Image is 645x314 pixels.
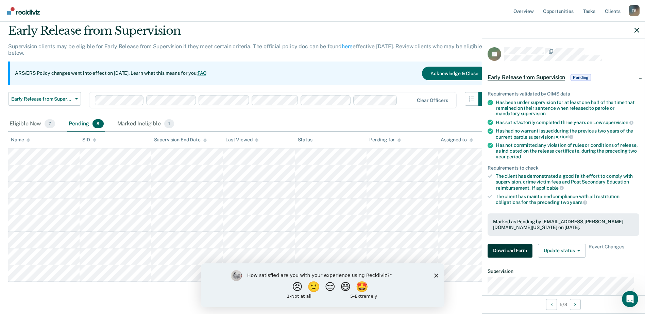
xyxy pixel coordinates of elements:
div: Requirements validated by OIMS data [488,91,639,97]
a: Navigate to form link [488,244,535,258]
span: applicable [536,185,564,191]
div: Last Viewed [225,137,258,143]
span: years [570,199,587,205]
dt: Supervision [488,268,639,274]
button: Download Form [488,244,532,258]
span: Early Release from Supervision [11,96,72,102]
div: Pending for [369,137,401,143]
div: Requirements to check [488,165,639,171]
div: SID [82,137,96,143]
div: Eligible Now [8,117,56,132]
span: Early Release from Supervision [488,74,565,81]
a: FAQ [198,70,207,76]
span: period [507,154,521,159]
div: Has had no warrant issued during the previous two years of the current parole supervision [496,128,639,140]
div: Early Release from Supervision [8,24,492,43]
div: Has been under supervision for at least one half of the time that remained on their sentence when... [496,100,639,117]
img: Recidiviz [7,7,40,15]
div: Marked Ineligible [116,117,176,132]
span: 8 [92,119,103,128]
iframe: Intercom live chat [622,291,638,307]
div: 6 / 8 [482,295,645,313]
div: Has not committed any violation of rules or conditions of release, as indicated on the release ce... [496,142,639,159]
div: Clear officers [417,98,448,103]
div: Name [11,137,30,143]
button: Next Opportunity [570,299,581,310]
span: 7 [45,119,55,128]
button: Update status [538,244,586,258]
span: supervision [521,111,546,116]
button: Acknowledge & Close [422,67,487,80]
div: Marked as Pending by [EMAIL_ADDRESS][PERSON_NAME][DOMAIN_NAME][US_STATE] on [DATE]. [493,219,634,230]
div: Assigned to [441,137,473,143]
span: Revert Changes [589,244,624,258]
p: Supervision clients may be eligible for Early Release from Supervision if they meet certain crite... [8,43,482,56]
span: supervision [603,120,633,125]
div: Early Release from SupervisionPending [482,67,645,88]
button: Previous Opportunity [546,299,557,310]
iframe: Survey by Kim from Recidiviz [201,263,444,307]
div: The client has demonstrated a good faith effort to comply with supervision, crime victim fees and... [496,173,639,191]
span: Pending [571,74,591,81]
div: Pending [67,117,105,132]
div: T B [629,5,640,16]
div: Supervision End Date [154,137,207,143]
a: here [342,43,353,50]
span: period [554,134,573,139]
p: ARS/ERS Policy changes went into effect on [DATE]. Learn what this means for you: [15,70,207,77]
button: Profile dropdown button [629,5,640,16]
div: Status [298,137,312,143]
span: 1 [164,119,174,128]
div: The client has maintained compliance with all restitution obligations for the preceding two [496,194,639,205]
div: Has satisfactorily completed three years on Low [496,119,639,125]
